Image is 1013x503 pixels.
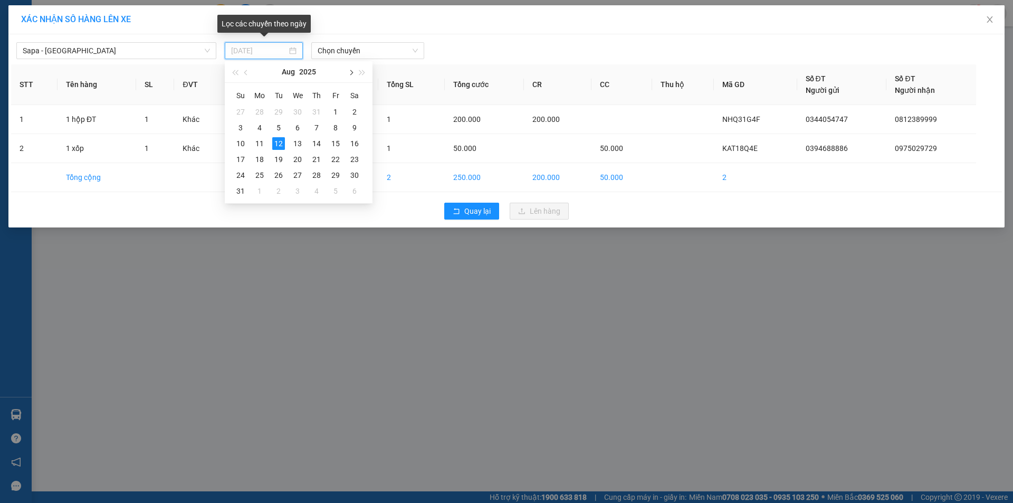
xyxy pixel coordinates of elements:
[895,86,935,94] span: Người nhận
[288,104,307,120] td: 2025-07-30
[326,104,345,120] td: 2025-08-01
[326,136,345,151] td: 2025-08-15
[291,137,304,150] div: 13
[253,106,266,118] div: 28
[307,183,326,199] td: 2025-09-04
[310,106,323,118] div: 31
[329,153,342,166] div: 22
[387,115,391,124] span: 1
[326,87,345,104] th: Fr
[234,106,247,118] div: 27
[348,169,361,182] div: 30
[895,115,937,124] span: 0812389999
[272,169,285,182] div: 26
[307,87,326,104] th: Th
[174,105,225,134] td: Khác
[310,137,323,150] div: 14
[291,169,304,182] div: 27
[510,203,569,220] button: uploadLên hàng
[250,151,269,167] td: 2025-08-18
[445,163,524,192] td: 250.000
[269,167,288,183] td: 2025-08-26
[444,203,499,220] button: rollbackQuay lại
[291,106,304,118] div: 30
[895,74,915,83] span: Số ĐT
[253,153,266,166] div: 18
[299,61,316,82] button: 2025
[291,121,304,134] div: 6
[378,163,445,192] td: 2
[345,136,364,151] td: 2025-08-16
[282,61,295,82] button: Aug
[291,153,304,166] div: 20
[310,153,323,166] div: 21
[253,137,266,150] div: 11
[307,104,326,120] td: 2025-07-31
[345,183,364,199] td: 2025-09-06
[326,167,345,183] td: 2025-08-29
[234,121,247,134] div: 3
[58,64,136,105] th: Tên hàng
[453,144,476,153] span: 50.000
[234,137,247,150] div: 10
[307,167,326,183] td: 2025-08-28
[234,169,247,182] div: 24
[231,151,250,167] td: 2025-08-17
[591,163,652,192] td: 50.000
[269,104,288,120] td: 2025-07-29
[378,64,445,105] th: Tổng SL
[269,87,288,104] th: Tu
[345,87,364,104] th: Sa
[250,87,269,104] th: Mo
[272,121,285,134] div: 5
[231,120,250,136] td: 2025-08-03
[307,120,326,136] td: 2025-08-07
[136,64,175,105] th: SL
[714,163,797,192] td: 2
[253,121,266,134] div: 4
[288,87,307,104] th: We
[345,120,364,136] td: 2025-08-09
[329,137,342,150] div: 15
[231,167,250,183] td: 2025-08-24
[253,185,266,197] div: 1
[600,144,623,153] span: 50.000
[58,105,136,134] td: 1 hộp ĐT
[806,144,848,153] span: 0394688886
[524,64,591,105] th: CR
[11,64,58,105] th: STT
[345,151,364,167] td: 2025-08-23
[348,106,361,118] div: 2
[806,86,839,94] span: Người gửi
[329,169,342,182] div: 29
[145,144,149,153] span: 1
[652,64,714,105] th: Thu hộ
[348,137,361,150] div: 16
[253,169,266,182] div: 25
[58,134,136,163] td: 1 xốp
[310,185,323,197] div: 4
[231,183,250,199] td: 2025-08-31
[11,105,58,134] td: 1
[288,183,307,199] td: 2025-09-03
[445,64,524,105] th: Tổng cước
[231,136,250,151] td: 2025-08-10
[288,151,307,167] td: 2025-08-20
[464,205,491,217] span: Quay lại
[272,185,285,197] div: 2
[326,151,345,167] td: 2025-08-22
[307,136,326,151] td: 2025-08-14
[11,134,58,163] td: 2
[329,106,342,118] div: 1
[310,169,323,182] div: 28
[272,153,285,166] div: 19
[250,167,269,183] td: 2025-08-25
[722,144,758,153] span: KAT18Q4E
[250,120,269,136] td: 2025-08-04
[348,121,361,134] div: 9
[326,120,345,136] td: 2025-08-08
[231,104,250,120] td: 2025-07-27
[329,185,342,197] div: 5
[269,120,288,136] td: 2025-08-05
[326,183,345,199] td: 2025-09-05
